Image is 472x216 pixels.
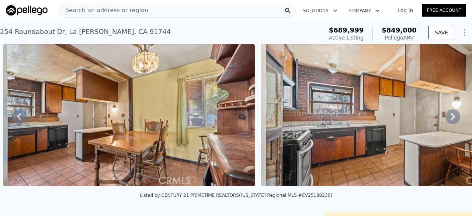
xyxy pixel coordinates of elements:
div: Listed by CENTURY 21 PRIMETIME REALTORS ([US_STATE] Regional MLS #CV25188230) [140,193,332,198]
a: Free Account [422,4,466,17]
button: Solutions [297,4,343,17]
span: Active Listing [329,35,364,41]
button: SAVE [428,26,454,39]
button: Company [343,4,386,17]
button: Show Options [457,25,472,40]
span: $849,000 [382,26,417,34]
span: Search an address or region [59,6,148,15]
img: Pellego [6,5,48,16]
div: Pellego ARV [382,34,417,41]
span: $689,999 [329,26,364,34]
a: Log In [389,7,422,14]
img: Sale: 167522499 Parcel: 45828524 [3,44,255,186]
